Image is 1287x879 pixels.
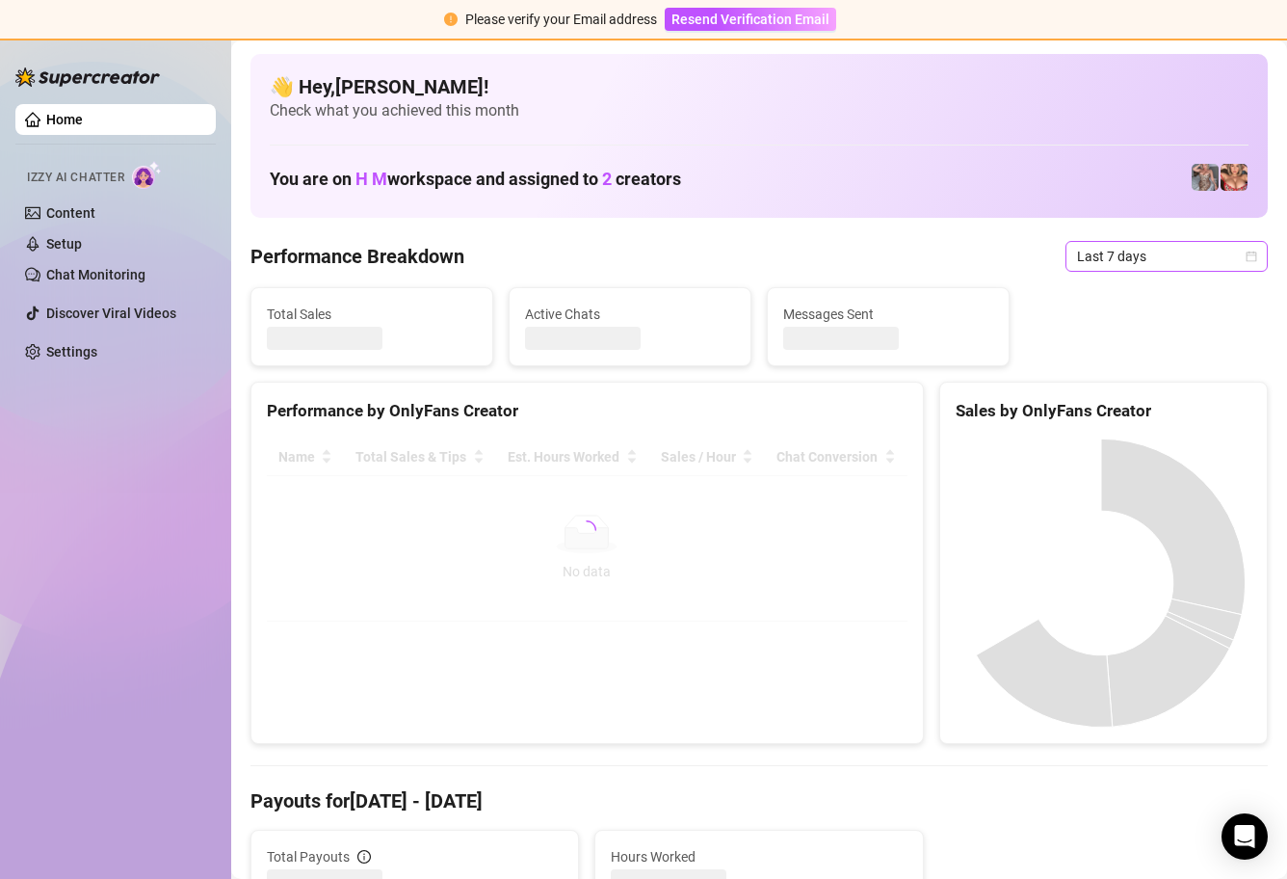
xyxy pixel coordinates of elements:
span: Hours Worked [611,846,906,867]
div: Performance by OnlyFans Creator [267,398,907,424]
span: loading [575,519,598,542]
a: Settings [46,344,97,360]
img: AI Chatter [132,161,162,189]
img: pennylondonvip [1192,164,1219,191]
span: Messages Sent [783,304,993,325]
h4: Performance Breakdown [250,243,464,270]
button: Resend Verification Email [665,8,836,31]
a: Chat Monitoring [46,267,145,282]
span: Total Sales [267,304,477,325]
span: Active Chats [525,304,735,325]
a: Content [46,205,95,221]
span: 2 [602,169,612,189]
span: exclamation-circle [444,13,458,26]
a: Discover Viral Videos [46,306,176,321]
a: Home [46,112,83,127]
div: Open Intercom Messenger [1221,813,1268,860]
img: logo-BBDzfeDw.svg [15,67,160,87]
div: Please verify your Email address [465,9,657,30]
span: H M [355,169,387,189]
span: info-circle [357,850,371,864]
a: Setup [46,236,82,252]
h1: You are on workspace and assigned to creators [270,169,681,190]
div: Sales by OnlyFans Creator [956,398,1251,424]
span: Total Payouts [267,846,350,867]
span: calendar [1246,251,1257,262]
span: Resend Verification Email [671,12,829,27]
h4: Payouts for [DATE] - [DATE] [250,787,1268,814]
span: Last 7 days [1077,242,1256,271]
h4: 👋 Hey, [PERSON_NAME] ! [270,73,1248,100]
span: Izzy AI Chatter [27,169,124,187]
img: pennylondon [1221,164,1248,191]
span: Check what you achieved this month [270,100,1248,121]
